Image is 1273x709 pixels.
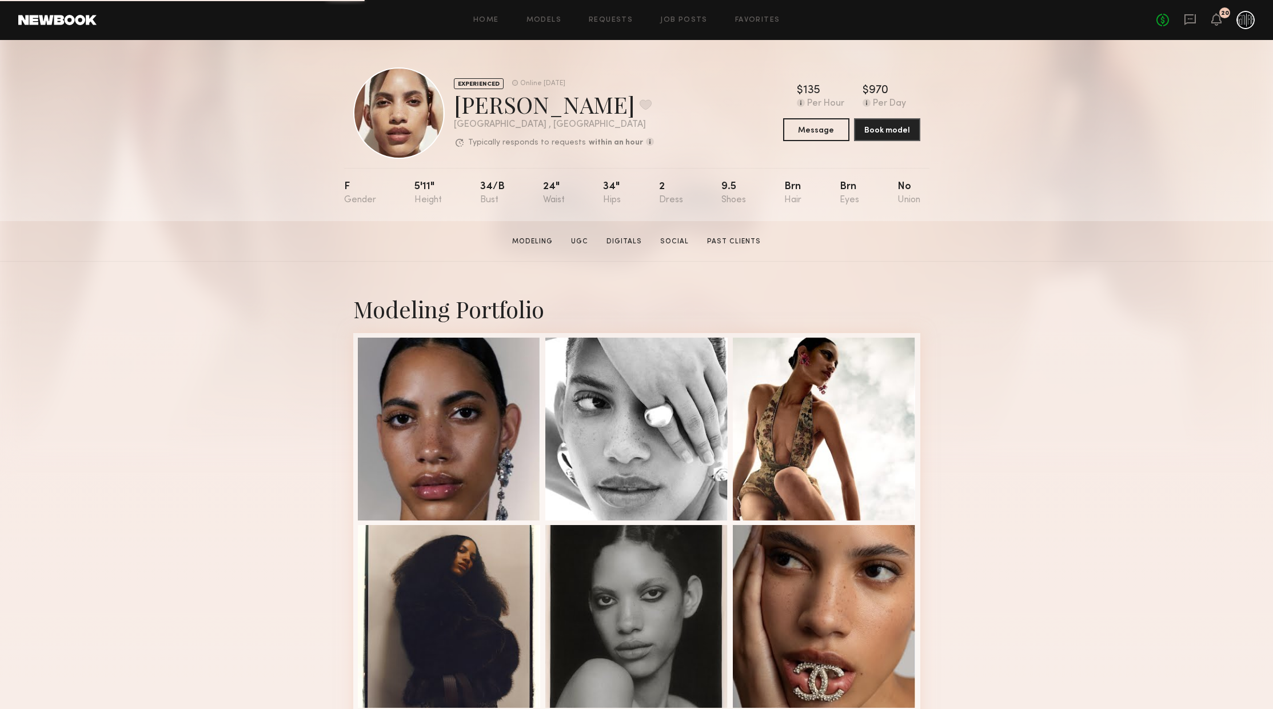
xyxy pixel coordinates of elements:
div: 24" [543,182,565,205]
div: Per Hour [807,99,844,109]
button: Book model [854,118,920,141]
button: Message [783,118,849,141]
a: Past Clients [703,237,765,247]
a: Home [473,17,499,24]
b: within an hour [589,139,643,147]
div: Modeling Portfolio [353,294,920,324]
div: 34" [603,182,621,205]
div: 135 [803,85,820,97]
div: 20 [1221,10,1229,17]
div: 5'11" [414,182,442,205]
a: Modeling [508,237,557,247]
a: Requests [589,17,633,24]
a: Digitals [602,237,647,247]
div: 970 [869,85,888,97]
div: Per Day [873,99,906,109]
div: [PERSON_NAME] [454,89,654,119]
a: UGC [566,237,593,247]
div: $ [863,85,869,97]
a: Social [656,237,693,247]
div: 2 [659,182,683,205]
div: F [344,182,376,205]
div: 34/b [480,182,505,205]
div: No [897,182,920,205]
a: Job Posts [660,17,708,24]
div: Brn [784,182,801,205]
div: EXPERIENCED [454,78,504,89]
div: Brn [840,182,859,205]
a: Models [526,17,561,24]
div: $ [797,85,803,97]
a: Favorites [735,17,780,24]
div: [GEOGRAPHIC_DATA] , [GEOGRAPHIC_DATA] [454,120,654,130]
p: Typically responds to requests [468,139,586,147]
div: 9.5 [721,182,746,205]
div: Online [DATE] [520,80,565,87]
